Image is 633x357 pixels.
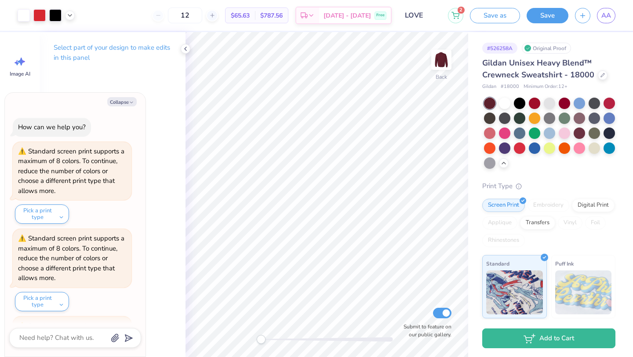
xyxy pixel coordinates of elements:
div: Rhinestones [482,234,525,247]
span: Gildan Unisex Heavy Blend™ Crewneck Sweatshirt - 18000 [482,58,594,80]
button: Save [527,8,568,23]
span: $65.63 [231,11,250,20]
span: Standard [486,259,509,268]
div: Vinyl [558,216,582,229]
div: Accessibility label [257,335,266,344]
span: 2 [458,7,465,14]
img: Standard [486,270,543,314]
div: How can we help you? [18,123,86,131]
button: Add to Cart [482,328,615,348]
a: AA [597,8,615,23]
div: Digital Print [572,199,615,212]
div: Screen Print [482,199,525,212]
span: Minimum Order: 12 + [524,83,568,91]
img: Puff Ink [555,270,612,314]
label: Submit to feature on our public gallery. [399,323,451,339]
div: Original Proof [522,43,571,54]
button: 2 [448,8,463,23]
span: Free [376,12,385,18]
div: Standard screen print supports a maximum of 8 colors. To continue, reduce the number of colors or... [18,234,124,282]
input: – – [168,7,202,23]
div: Print Type [482,181,615,191]
span: # 18000 [501,83,519,91]
button: Pick a print type [15,204,69,224]
button: Pick a print type [15,292,69,311]
span: Image AI [10,70,30,77]
div: Foil [585,216,606,229]
p: Select part of your design to make edits in this panel [54,43,171,63]
div: Embroidery [527,199,569,212]
button: Collapse [107,97,137,106]
span: [DATE] - [DATE] [324,11,371,20]
div: Back [436,73,447,81]
div: Transfers [520,216,555,229]
span: AA [601,11,611,21]
img: Back [433,51,450,69]
span: $787.56 [260,11,283,20]
button: Save as [470,8,520,23]
input: Untitled Design [398,7,441,24]
span: Gildan [482,83,496,91]
div: # 526258A [482,43,517,54]
div: Standard screen print supports a maximum of 8 colors. To continue, reduce the number of colors or... [18,147,124,195]
div: Applique [482,216,517,229]
span: Puff Ink [555,259,574,268]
